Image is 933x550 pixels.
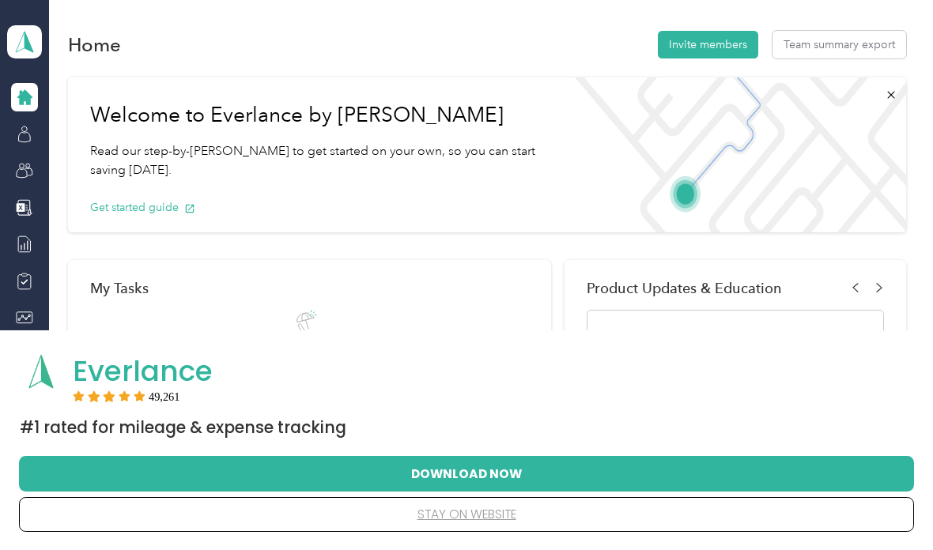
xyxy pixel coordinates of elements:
[90,199,195,216] button: Get started guide
[149,392,180,401] span: User reviews count
[68,36,121,53] h1: Home
[587,280,782,296] span: Product Updates & Education
[20,350,62,393] img: App logo
[73,351,213,391] span: Everlance
[90,103,539,128] h1: Welcome to Everlance by [PERSON_NAME]
[90,141,539,180] p: Read our step-by-[PERSON_NAME] to get started on your own, so you can start saving [DATE].
[44,457,889,490] button: Download Now
[73,390,180,401] div: Rating:5 stars
[44,498,889,531] button: stay on website
[20,416,346,439] span: #1 Rated for Mileage & Expense Tracking
[658,31,758,58] button: Invite members
[90,280,529,296] div: My Tasks
[561,77,905,232] img: Welcome to everlance
[772,31,906,58] button: Team summary export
